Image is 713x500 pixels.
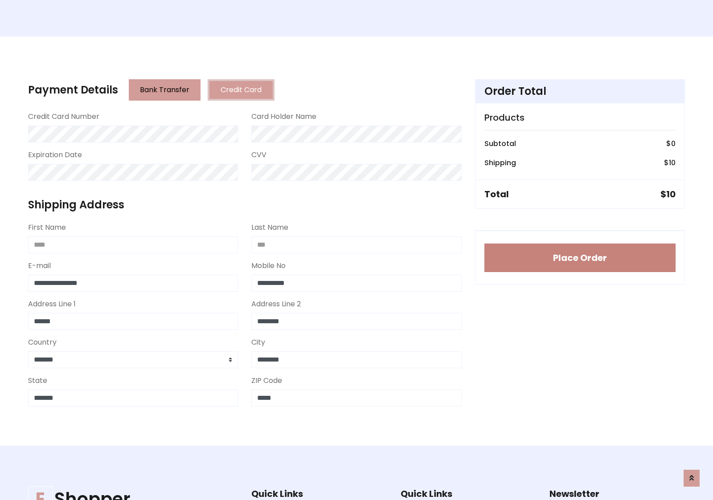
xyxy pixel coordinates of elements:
h5: Newsletter [549,488,685,499]
label: Address Line 2 [251,299,301,309]
label: E-mail [28,260,51,271]
h5: $ [660,189,676,199]
h4: Order Total [484,85,676,98]
label: City [251,337,265,348]
label: First Name [28,222,66,233]
span: 10 [666,188,676,200]
span: 10 [669,158,676,168]
label: ZIP Code [251,375,282,386]
h6: $ [664,159,676,167]
label: State [28,375,47,386]
label: CVV [251,150,266,160]
h5: Quick Links [401,488,536,499]
h5: Products [484,112,676,123]
label: Credit Card Number [28,111,99,122]
button: Bank Transfer [129,79,201,101]
label: Mobile No [251,260,286,271]
label: Address Line 1 [28,299,76,309]
button: Place Order [484,244,676,272]
label: Last Name [251,222,288,233]
h5: Quick Links [251,488,387,499]
h6: Shipping [484,159,516,167]
span: 0 [671,138,676,149]
h4: Shipping Address [28,199,462,211]
h5: Total [484,189,509,199]
label: Country [28,337,57,348]
label: Expiration Date [28,150,82,160]
h6: Subtotal [484,139,516,148]
h4: Payment Details [28,84,118,97]
h6: $ [666,139,676,148]
label: Card Holder Name [251,111,316,122]
button: Credit Card [208,79,275,101]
